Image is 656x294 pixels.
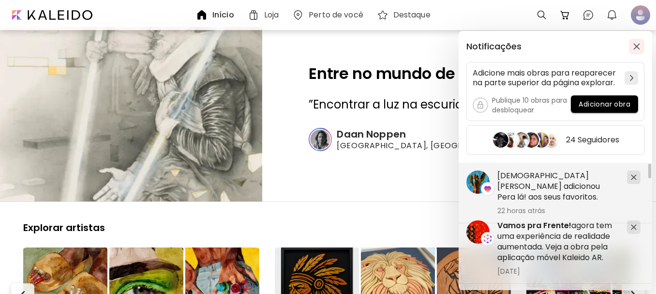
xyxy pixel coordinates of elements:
[571,95,638,113] button: Adicionar obra
[497,267,619,276] span: [DATE]
[473,68,621,88] h5: Adicione mais obras para reaparecer na parte superior da página explorar.
[633,43,640,50] img: closeButton
[497,170,619,202] h5: [DEMOGRAPHIC_DATA][PERSON_NAME] adicionou Pera lá! aos seus favoritos.
[497,220,619,263] h5: agora tem uma experiência de realidade aumentada. Veja a obra pela aplicação móvel Kaleido AR.
[629,39,644,54] button: closeButton
[497,220,571,231] span: Vamos pra Frente!
[579,99,630,109] span: Adicionar obra
[492,95,571,115] h5: Publique 10 obras para desbloquear
[566,135,619,145] h5: 24 Seguidores
[466,42,522,51] h5: Notificações
[571,95,638,115] a: Adicionar obra
[497,206,619,215] span: 22 horas atrás
[630,75,633,81] img: chevron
